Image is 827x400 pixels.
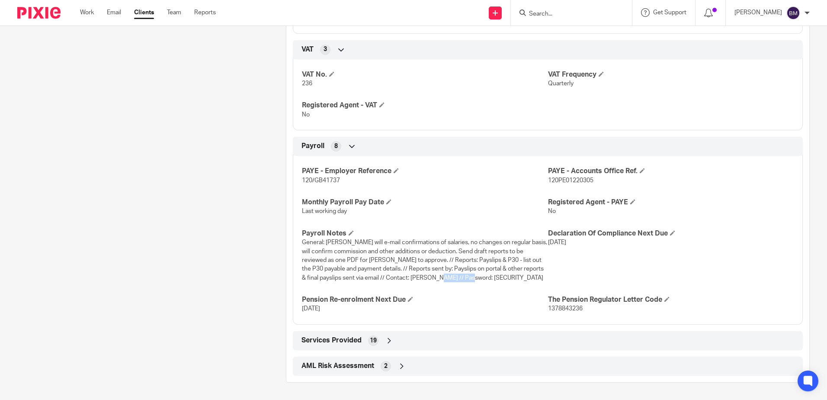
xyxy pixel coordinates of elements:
[548,208,556,214] span: No
[134,8,154,17] a: Clients
[302,177,340,184] span: 120/GB41737
[786,6,800,20] img: svg%3E
[548,177,593,184] span: 120PE01220305
[302,81,312,87] span: 236
[384,362,388,371] span: 2
[301,142,324,151] span: Payroll
[548,198,794,207] h4: Registered Agent - PAYE
[17,7,61,19] img: Pixie
[302,167,548,176] h4: PAYE - Employer Reference
[302,112,310,118] span: No
[302,239,547,281] span: General: [PERSON_NAME] will e-mail confirmations of salaries, no changes on regular basis, will c...
[302,306,320,312] span: [DATE]
[302,208,347,214] span: Last working day
[528,10,606,18] input: Search
[548,295,794,304] h4: The Pension Regulator Letter Code
[548,70,794,79] h4: VAT Frequency
[334,142,338,151] span: 8
[80,8,94,17] a: Work
[301,45,314,54] span: VAT
[548,239,566,245] span: [DATE]
[107,8,121,17] a: Email
[302,295,548,304] h4: Pension Re-enrolment Next Due
[301,336,362,345] span: Services Provided
[167,8,181,17] a: Team
[548,306,583,312] span: 1378843236
[653,10,686,16] span: Get Support
[370,336,377,345] span: 19
[302,198,548,207] h4: Monthly Payroll Pay Date
[734,8,782,17] p: [PERSON_NAME]
[302,70,548,79] h4: VAT No.
[302,101,548,110] h4: Registered Agent - VAT
[548,229,794,238] h4: Declaration Of Compliance Next Due
[324,45,327,54] span: 3
[301,361,374,371] span: AML Risk Assessment
[302,229,548,238] h4: Payroll Notes
[548,81,574,87] span: Quarterly
[194,8,216,17] a: Reports
[548,167,794,176] h4: PAYE - Accounts Office Ref.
